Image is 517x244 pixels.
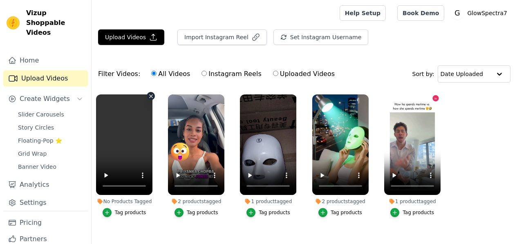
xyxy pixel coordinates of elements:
[273,69,335,79] label: Uploaded Videos
[273,29,368,45] button: Set Instagram Username
[451,6,510,20] button: G GlowSpectra7
[18,163,56,171] span: Banner Video
[3,52,88,69] a: Home
[13,122,88,133] a: Story Circles
[273,71,278,76] input: Uploaded Videos
[175,208,218,217] button: Tag products
[98,65,339,83] div: Filter Videos:
[13,135,88,146] a: Floating-Pop ⭐
[3,91,88,107] button: Create Widgets
[115,209,146,216] div: Tag products
[455,9,460,17] text: G
[151,69,190,79] label: All Videos
[259,209,290,216] div: Tag products
[412,65,511,83] div: Sort by:
[390,208,434,217] button: Tag products
[13,109,88,120] a: Slider Carousels
[18,123,54,132] span: Story Circles
[331,209,362,216] div: Tag products
[147,92,155,100] button: Video Delete
[96,198,152,205] div: No Products Tagged
[187,209,218,216] div: Tag products
[3,177,88,193] a: Analytics
[3,70,88,87] a: Upload Videos
[397,5,444,21] a: Book Demo
[3,195,88,211] a: Settings
[201,71,207,76] input: Instagram Reels
[384,198,441,205] div: 1 product tagged
[151,71,157,76] input: All Videos
[20,94,70,104] span: Create Widgets
[177,29,267,45] button: Import Instagram Reel
[26,8,85,38] span: Vizup Shoppable Videos
[240,198,296,205] div: 1 product tagged
[246,208,290,217] button: Tag products
[403,209,434,216] div: Tag products
[103,208,146,217] button: Tag products
[13,148,88,159] a: Grid Wrap
[201,69,262,79] label: Instagram Reels
[18,150,47,158] span: Grid Wrap
[7,16,20,29] img: Vizup
[312,198,369,205] div: 2 products tagged
[3,215,88,231] a: Pricing
[98,29,164,45] button: Upload Videos
[340,5,386,21] a: Help Setup
[13,161,88,172] a: Banner Video
[18,137,62,145] span: Floating-Pop ⭐
[464,6,510,20] p: GlowSpectra7
[18,110,64,119] span: Slider Carousels
[168,198,224,205] div: 2 products tagged
[318,208,362,217] button: Tag products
